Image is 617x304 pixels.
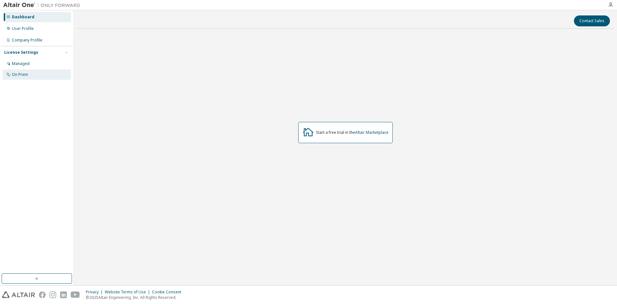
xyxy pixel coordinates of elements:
a: Altair Marketplace [355,130,389,135]
button: Contact Sales [574,15,610,26]
img: Altair One [3,2,84,8]
div: Cookie Consent [152,290,185,295]
div: User Profile [12,26,34,31]
div: License Settings [4,50,38,55]
img: facebook.svg [39,291,46,298]
div: On Prem [12,72,28,77]
div: Managed [12,61,30,66]
img: linkedin.svg [60,291,67,298]
img: altair_logo.svg [2,291,35,298]
p: © 2025 Altair Engineering, Inc. All Rights Reserved. [86,295,185,300]
div: Website Terms of Use [105,290,152,295]
div: Privacy [86,290,105,295]
div: Dashboard [12,14,34,20]
img: youtube.svg [71,291,80,298]
img: instagram.svg [49,291,56,298]
div: Start a free trial in the [316,130,389,135]
div: Company Profile [12,38,42,43]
